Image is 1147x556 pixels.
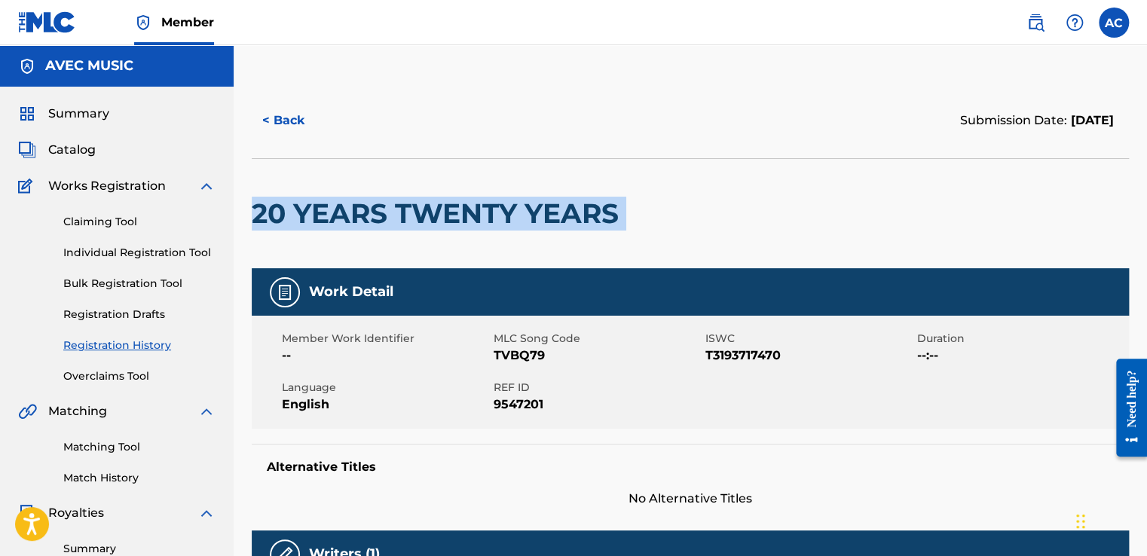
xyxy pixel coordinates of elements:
[18,105,36,123] img: Summary
[63,276,216,292] a: Bulk Registration Tool
[63,338,216,353] a: Registration History
[18,11,76,33] img: MLC Logo
[161,14,214,31] span: Member
[494,331,702,347] span: MLC Song Code
[494,380,702,396] span: REF ID
[705,347,913,365] span: T3193717470
[252,490,1129,508] span: No Alternative Titles
[48,177,166,195] span: Works Registration
[252,197,626,231] h2: 20 YEARS TWENTY YEARS
[18,402,37,420] img: Matching
[1060,8,1090,38] div: Help
[197,402,216,420] img: expand
[917,331,1125,347] span: Duration
[1026,14,1045,32] img: search
[1076,499,1085,544] div: Drag
[1066,14,1084,32] img: help
[267,460,1114,475] h5: Alternative Titles
[18,141,36,159] img: Catalog
[18,105,109,123] a: SummarySummary
[494,347,702,365] span: TVBQ79
[1099,8,1129,38] div: User Menu
[705,331,913,347] span: ISWC
[1072,484,1147,556] iframe: Chat Widget
[48,141,96,159] span: Catalog
[282,331,490,347] span: Member Work Identifier
[18,504,36,522] img: Royalties
[1020,8,1051,38] a: Public Search
[18,57,36,75] img: Accounts
[63,245,216,261] a: Individual Registration Tool
[309,283,393,301] h5: Work Detail
[48,504,104,522] span: Royalties
[197,177,216,195] img: expand
[63,214,216,230] a: Claiming Tool
[917,347,1125,365] span: --:--
[63,307,216,322] a: Registration Drafts
[18,141,96,159] a: CatalogCatalog
[252,102,342,139] button: < Back
[134,14,152,32] img: Top Rightsholder
[45,57,133,75] h5: AVEC MUSIC
[63,368,216,384] a: Overclaims Tool
[960,112,1114,130] div: Submission Date:
[276,283,294,301] img: Work Detail
[1105,347,1147,469] iframe: Resource Center
[282,396,490,414] span: English
[48,105,109,123] span: Summary
[197,504,216,522] img: expand
[282,380,490,396] span: Language
[63,439,216,455] a: Matching Tool
[48,402,107,420] span: Matching
[1067,113,1114,127] span: [DATE]
[282,347,490,365] span: --
[18,177,38,195] img: Works Registration
[63,470,216,486] a: Match History
[494,396,702,414] span: 9547201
